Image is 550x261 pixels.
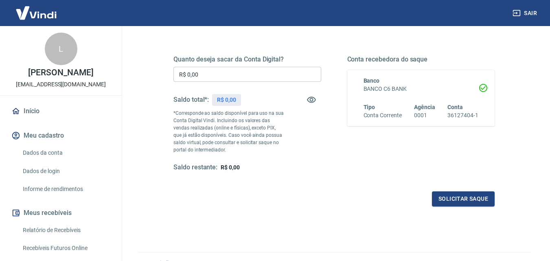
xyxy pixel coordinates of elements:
[20,145,112,161] a: Dados da conta
[364,77,380,84] span: Banco
[364,111,402,120] h6: Conta Corrente
[221,164,240,171] span: R$ 0,00
[217,96,236,104] p: R$ 0,00
[173,163,217,172] h5: Saldo restante:
[20,222,112,239] a: Relatório de Recebíveis
[20,240,112,257] a: Recebíveis Futuros Online
[432,191,495,206] button: Solicitar saque
[364,85,479,93] h6: BANCO C6 BANK
[10,0,63,25] img: Vindi
[45,33,77,65] div: L
[447,111,478,120] h6: 36127404-1
[10,204,112,222] button: Meus recebíveis
[173,55,321,64] h5: Quanto deseja sacar da Conta Digital?
[414,111,435,120] h6: 0001
[173,96,209,104] h5: Saldo total*:
[16,80,106,89] p: [EMAIL_ADDRESS][DOMAIN_NAME]
[347,55,495,64] h5: Conta recebedora do saque
[10,102,112,120] a: Início
[511,6,540,21] button: Sair
[20,163,112,180] a: Dados de login
[364,104,375,110] span: Tipo
[28,68,93,77] p: [PERSON_NAME]
[447,104,463,110] span: Conta
[10,127,112,145] button: Meu cadastro
[173,110,284,154] p: *Corresponde ao saldo disponível para uso na sua Conta Digital Vindi. Incluindo os valores das ve...
[414,104,435,110] span: Agência
[20,181,112,197] a: Informe de rendimentos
